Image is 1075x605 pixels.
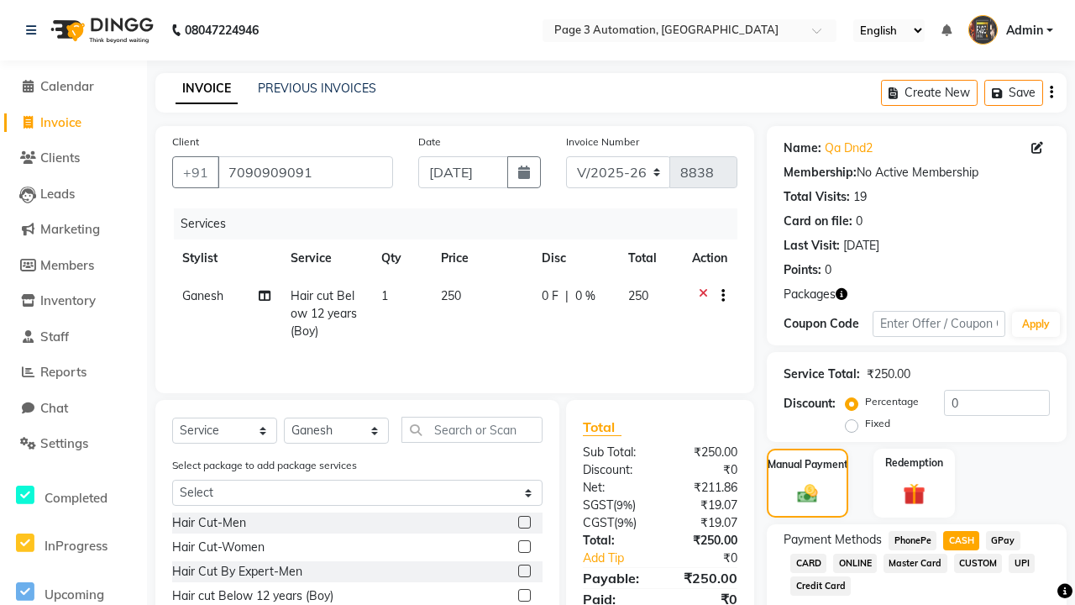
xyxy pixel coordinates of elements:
th: Price [431,239,532,277]
a: Leads [4,185,143,204]
th: Service [281,239,370,277]
span: 250 [628,288,648,303]
div: ₹19.07 [660,514,750,532]
span: Master Card [884,554,947,573]
div: Coupon Code [784,315,873,333]
div: 19 [853,188,867,206]
span: Clients [40,150,80,166]
div: No Active Membership [784,164,1050,181]
span: 9% [616,498,632,512]
img: Admin [968,15,998,45]
label: Percentage [865,394,919,409]
span: 0 F [542,287,558,305]
div: ( ) [570,514,660,532]
span: 1 [381,288,388,303]
div: ₹19.07 [660,497,750,514]
label: Date [418,134,441,150]
span: InProgress [45,538,107,554]
span: Total [583,418,621,436]
div: Total Visits: [784,188,850,206]
div: Hair Cut-Men [172,514,246,532]
button: Create New [881,80,978,106]
div: ₹211.86 [660,479,750,497]
span: Staff [40,329,69,345]
input: Search by Name/Mobile/Email/Code [218,156,393,188]
span: Reports [40,364,87,380]
label: Invoice Number [566,134,639,150]
span: Hair cut Below 12 years (Boy) [291,288,357,339]
div: Membership: [784,164,857,181]
a: Add Tip [570,550,675,567]
a: Staff [4,328,143,347]
div: Points: [784,261,821,279]
th: Stylist [172,239,281,277]
th: Disc [532,239,617,277]
th: Qty [371,239,431,277]
a: PREVIOUS INVOICES [258,81,376,96]
span: UPI [1009,554,1035,573]
span: Invoice [40,114,81,130]
span: | [565,287,569,305]
span: CGST [583,515,614,530]
div: Service Total: [784,366,860,383]
span: PhonePe [889,531,936,550]
div: Last Visit: [784,237,840,255]
a: Inventory [4,292,143,311]
div: Net: [570,479,660,497]
label: Client [172,134,199,150]
span: Admin [1006,22,1043,39]
div: Total: [570,532,660,550]
div: ₹250.00 [660,568,750,588]
div: Payable: [570,568,660,588]
span: Chat [40,400,68,416]
button: Save [984,80,1043,106]
img: logo [43,7,158,54]
div: Hair Cut By Expert-Men [172,563,302,581]
span: Ganesh [182,288,223,303]
div: Discount: [784,395,836,413]
span: ONLINE [833,554,877,573]
span: Members [40,257,94,273]
div: Hair Cut-Women [172,539,265,556]
a: Members [4,256,143,276]
span: Upcoming [45,587,104,602]
div: Discount: [570,461,660,479]
a: Settings [4,434,143,454]
span: Completed [45,490,107,506]
span: Leads [40,186,75,202]
span: 250 [441,288,461,303]
div: ₹250.00 [660,532,750,550]
div: Sub Total: [570,444,660,461]
span: Settings [40,435,88,451]
a: Chat [4,399,143,418]
span: GPay [986,531,1020,550]
div: ( ) [570,497,660,514]
button: Apply [1012,312,1060,337]
div: Card on file: [784,213,852,230]
span: CARD [790,554,826,573]
span: Inventory [40,292,96,308]
th: Action [682,239,737,277]
span: Calendar [40,78,94,94]
label: Manual Payment [768,457,848,472]
a: Calendar [4,77,143,97]
span: 9% [617,516,633,529]
div: 0 [825,261,831,279]
span: CASH [943,531,979,550]
div: Hair cut Below 12 years (Boy) [172,587,333,605]
a: Marketing [4,220,143,239]
label: Select package to add package services [172,458,357,473]
input: Search or Scan [401,417,543,443]
span: SGST [583,497,613,513]
span: Packages [784,286,836,303]
div: ₹250.00 [867,366,910,383]
span: 0 % [575,287,595,305]
div: ₹0 [660,461,750,479]
img: _gift.svg [896,481,931,508]
span: CUSTOM [954,554,1003,573]
input: Enter Offer / Coupon Code [873,311,1005,337]
img: _cash.svg [791,482,824,506]
label: Fixed [865,416,890,431]
span: Payment Methods [784,531,882,549]
th: Total [618,239,683,277]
